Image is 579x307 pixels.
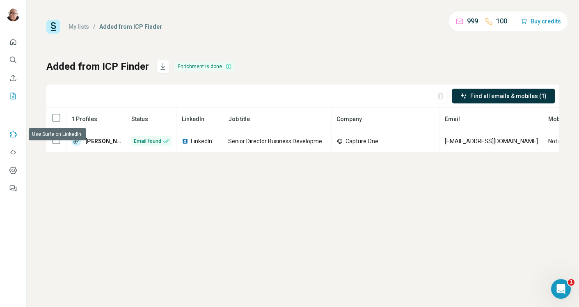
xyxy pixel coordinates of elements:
[134,137,161,145] span: Email found
[470,92,547,100] span: Find all emails & mobiles (1)
[7,163,20,178] button: Dashboard
[71,116,97,122] span: 1 Profiles
[131,116,148,122] span: Status
[175,62,234,71] div: Enrichment is done
[7,89,20,103] button: My lists
[551,279,571,299] iframe: Intercom live chat
[7,71,20,85] button: Enrich CSV
[496,16,507,26] p: 100
[191,137,212,145] span: LinkedIn
[228,116,250,122] span: Job title
[46,60,149,73] h1: Added from ICP Finder
[71,136,81,146] img: Avatar
[7,145,20,160] button: Use Surfe API
[336,138,343,144] img: company-logo
[7,53,20,67] button: Search
[46,20,60,34] img: Surfe Logo
[346,137,378,145] span: Capture One
[467,16,478,26] p: 999
[182,138,188,144] img: LinkedIn logo
[99,23,162,31] div: Added from ICP Finder
[182,116,204,122] span: LinkedIn
[7,8,20,21] img: Avatar
[85,137,121,145] span: [PERSON_NAME]
[7,34,20,49] button: Quick start
[548,116,567,122] span: Mobile
[452,89,555,103] button: Find all emails & mobiles (1)
[7,181,20,196] button: Feedback
[568,279,574,286] span: 1
[521,16,561,27] button: Buy credits
[93,23,95,31] li: /
[228,138,367,144] span: Senior Director Business Development & Partnerships
[445,116,460,122] span: Email
[336,116,362,122] span: Company
[445,138,538,144] span: [EMAIL_ADDRESS][DOMAIN_NAME]
[69,23,89,30] a: My lists
[7,127,20,142] button: Use Surfe on LinkedIn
